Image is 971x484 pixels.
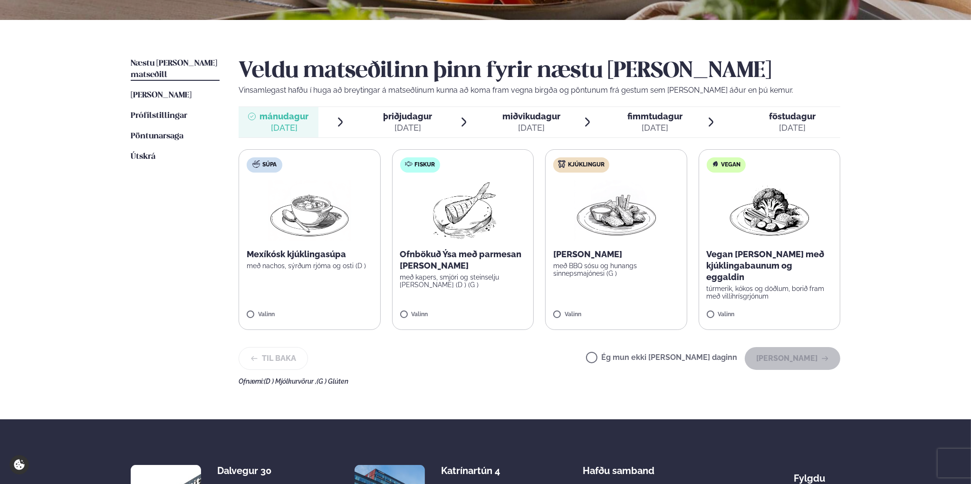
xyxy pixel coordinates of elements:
[558,160,566,168] img: chicken.svg
[400,249,526,271] p: Ofnbökuð Ýsa með parmesan [PERSON_NAME]
[131,131,183,142] a: Pöntunarsaga
[131,110,187,122] a: Prófílstillingar
[239,58,840,85] h2: Veldu matseðilinn þinn fyrir næstu [PERSON_NAME]
[131,132,183,140] span: Pöntunarsaga
[131,58,220,81] a: Næstu [PERSON_NAME] matseðill
[239,378,840,385] div: Ofnæmi:
[131,90,192,101] a: [PERSON_NAME]
[574,180,658,241] img: Chicken-wings-legs.png
[239,85,840,96] p: Vinsamlegast hafðu í huga að breytingar á matseðlinum kunna að koma fram vegna birgða og pöntunum...
[260,111,308,121] span: mánudagur
[502,111,560,121] span: miðvikudagur
[568,161,605,169] span: Kjúklingur
[247,262,373,270] p: með nachos, sýrðum rjóma og osti (D )
[131,153,155,161] span: Útskrá
[421,180,505,241] img: Fish.png
[553,262,679,277] p: með BBQ sósu og hunangs sinnepsmajónesi (G )
[627,122,683,134] div: [DATE]
[721,161,741,169] span: Vegan
[441,465,517,476] div: Katrínartún 4
[252,160,260,168] img: soup.svg
[264,378,317,385] span: (D ) Mjólkurvörur ,
[247,249,373,260] p: Mexíkósk kjúklingasúpa
[317,378,348,385] span: (G ) Glúten
[405,160,413,168] img: fish.svg
[10,455,29,474] a: Cookie settings
[260,122,308,134] div: [DATE]
[502,122,560,134] div: [DATE]
[745,347,840,370] button: [PERSON_NAME]
[583,457,654,476] span: Hafðu samband
[239,347,308,370] button: Til baka
[769,122,816,134] div: [DATE]
[707,285,833,300] p: túrmerik, kókos og döðlum, borið fram með villihrísgrjónum
[268,180,351,241] img: Soup.png
[131,59,217,79] span: Næstu [PERSON_NAME] matseðill
[383,122,432,134] div: [DATE]
[131,112,187,120] span: Prófílstillingar
[383,111,432,121] span: þriðjudagur
[400,273,526,289] p: með kapers, smjöri og steinselju [PERSON_NAME] (D ) (G )
[769,111,816,121] span: föstudagur
[131,151,155,163] a: Útskrá
[627,111,683,121] span: fimmtudagur
[553,249,679,260] p: [PERSON_NAME]
[711,160,719,168] img: Vegan.svg
[217,465,293,476] div: Dalvegur 30
[131,91,192,99] span: [PERSON_NAME]
[415,161,435,169] span: Fiskur
[728,180,811,241] img: Vegan.png
[707,249,833,283] p: Vegan [PERSON_NAME] með kjúklingabaunum og eggaldin
[262,161,277,169] span: Súpa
